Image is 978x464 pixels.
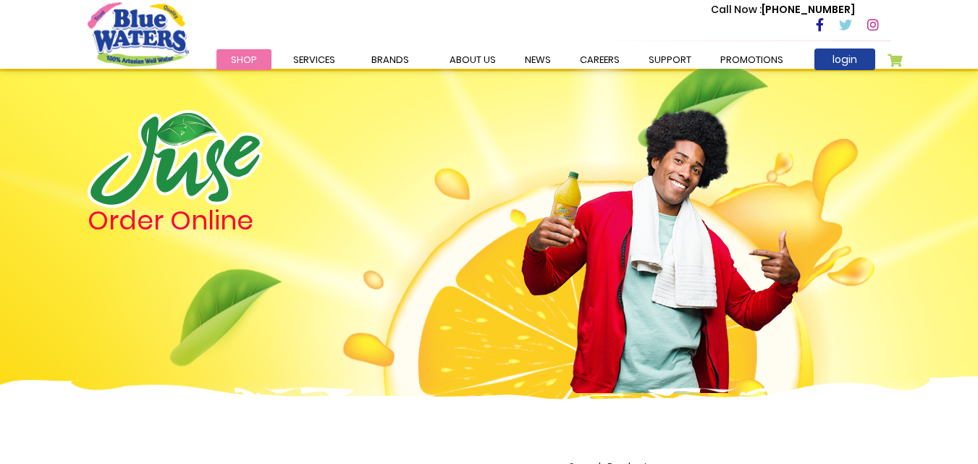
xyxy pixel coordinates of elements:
[634,49,706,70] a: support
[293,53,335,67] span: Services
[88,208,410,234] h4: Order Online
[435,49,510,70] a: about us
[711,2,762,17] span: Call Now :
[706,49,798,70] a: Promotions
[520,83,802,393] img: man.png
[510,49,565,70] a: News
[88,2,189,66] a: store logo
[565,49,634,70] a: careers
[231,53,257,67] span: Shop
[371,53,409,67] span: Brands
[88,110,263,208] img: logo
[814,48,875,70] a: login
[711,2,855,17] p: [PHONE_NUMBER]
